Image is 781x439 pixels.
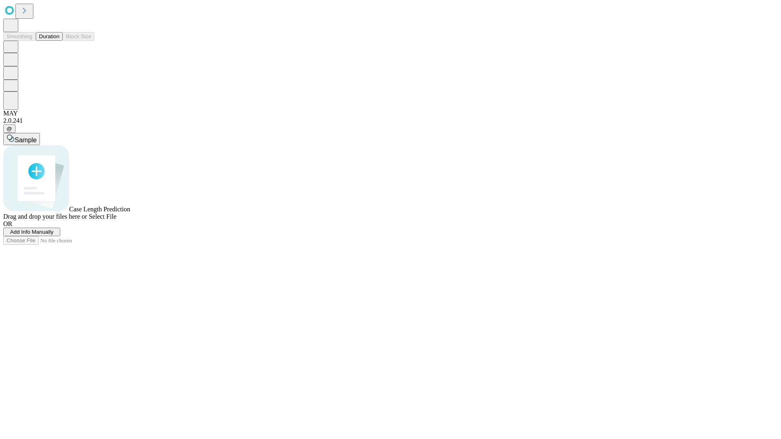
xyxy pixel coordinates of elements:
[69,206,130,213] span: Case Length Prediction
[3,220,12,227] span: OR
[7,126,12,132] span: @
[3,124,15,133] button: @
[3,117,778,124] div: 2.0.241
[3,228,60,236] button: Add Info Manually
[15,137,37,143] span: Sample
[10,229,54,235] span: Add Info Manually
[89,213,116,220] span: Select File
[63,32,94,41] button: Block Size
[36,32,63,41] button: Duration
[3,213,87,220] span: Drag and drop your files here or
[3,32,36,41] button: Smoothing
[3,133,40,145] button: Sample
[3,110,778,117] div: MAY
